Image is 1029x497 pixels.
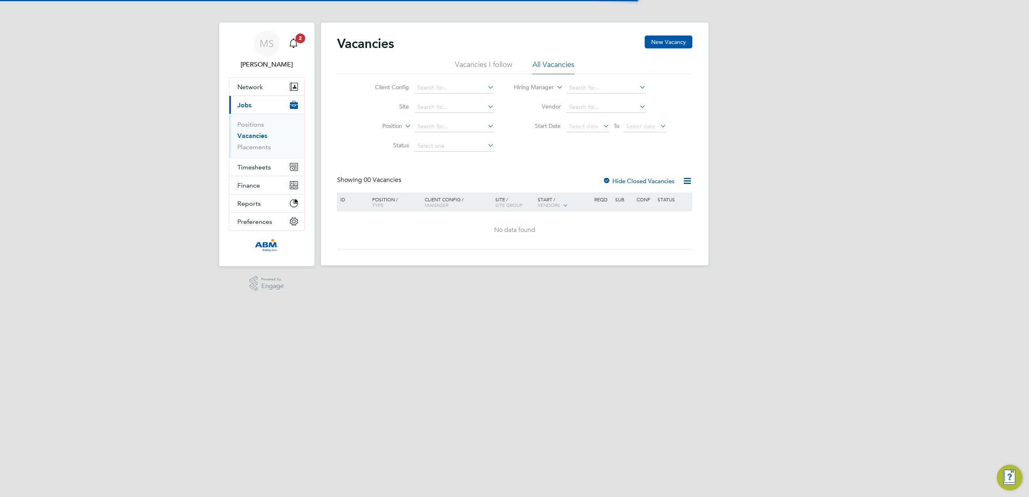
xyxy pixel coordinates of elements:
input: Search for... [415,121,494,132]
input: Search for... [566,82,646,94]
label: Vendor [514,103,561,110]
span: Jobs [237,101,251,109]
div: Start / [536,192,592,213]
span: To [611,121,622,131]
label: Position [356,122,402,130]
span: Matthew Smith [229,60,305,69]
div: ID [338,192,367,206]
span: Vendors [538,202,560,208]
span: Select date [626,123,655,130]
span: Select date [569,123,598,130]
button: New Vacancy [645,35,692,48]
div: Conf [635,192,656,206]
img: abm1-logo-retina.png [255,239,278,252]
a: Go to account details [229,31,305,69]
label: Status [363,142,409,149]
input: Search for... [566,102,646,113]
div: Status [656,192,691,206]
div: Site / [493,192,536,212]
label: Site [363,103,409,110]
span: Engage [261,283,284,290]
label: Client Config [363,84,409,91]
input: Select one [415,140,494,152]
div: Client Config / [423,192,493,212]
span: Site Group [495,202,523,208]
span: 00 Vacancies [364,176,401,184]
button: Engage Resource Center [997,465,1023,491]
span: Preferences [237,218,272,226]
div: Sub [613,192,634,206]
a: Positions [237,121,264,128]
h2: Vacancies [337,35,394,52]
li: Vacancies I follow [455,60,512,74]
label: Start Date [514,122,561,129]
span: Powered by [261,276,284,283]
div: Position / [366,192,423,212]
span: Reports [237,200,261,207]
span: Type [372,202,384,208]
li: All Vacancies [532,60,574,74]
input: Search for... [415,102,494,113]
label: Hide Closed Vacancies [603,177,675,185]
a: Go to home page [229,239,305,252]
label: Hiring Manager [507,84,554,92]
nav: Main navigation [219,23,314,266]
div: Showing [337,176,403,184]
span: Timesheets [237,163,271,171]
span: Network [237,83,263,91]
span: 2 [295,33,305,43]
div: Reqd [592,192,613,206]
span: Finance [237,182,260,189]
span: MS [260,38,274,49]
div: No data found [338,226,691,234]
span: Manager [425,202,448,208]
a: Placements [237,143,271,151]
input: Search for... [415,82,494,94]
a: Vacancies [237,132,267,140]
